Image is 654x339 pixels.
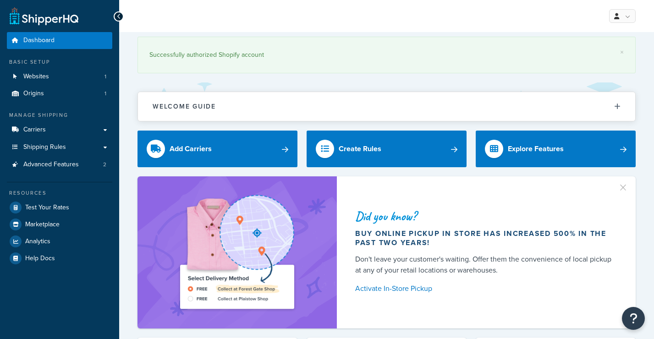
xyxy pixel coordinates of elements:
[138,92,635,121] button: Welcome Guide
[23,143,66,151] span: Shipping Rules
[7,68,112,85] a: Websites1
[7,111,112,119] div: Manage Shipping
[355,229,614,247] div: Buy online pickup in store has increased 500% in the past two years!
[355,254,614,276] div: Don't leave your customer's waiting. Offer them the convenience of local pickup at any of your re...
[23,37,55,44] span: Dashboard
[7,250,112,267] a: Help Docs
[149,49,624,61] div: Successfully authorized Shopify account
[7,156,112,173] li: Advanced Features
[7,216,112,233] a: Marketplace
[7,199,112,216] a: Test Your Rates
[25,238,50,246] span: Analytics
[7,156,112,173] a: Advanced Features2
[137,131,297,167] a: Add Carriers
[508,142,564,155] div: Explore Features
[307,131,467,167] a: Create Rules
[23,73,49,81] span: Websites
[104,73,106,81] span: 1
[23,90,44,98] span: Origins
[355,282,614,295] a: Activate In-Store Pickup
[23,161,79,169] span: Advanced Features
[25,204,69,212] span: Test Your Rates
[7,121,112,138] a: Carriers
[7,85,112,102] a: Origins1
[622,307,645,330] button: Open Resource Center
[355,210,614,223] div: Did you know?
[170,142,212,155] div: Add Carriers
[25,221,60,229] span: Marketplace
[7,68,112,85] li: Websites
[7,85,112,102] li: Origins
[154,190,320,315] img: ad-shirt-map-b0359fc47e01cab431d101c4b569394f6a03f54285957d908178d52f29eb9668.png
[7,32,112,49] a: Dashboard
[104,90,106,98] span: 1
[7,139,112,156] a: Shipping Rules
[7,233,112,250] a: Analytics
[7,189,112,197] div: Resources
[103,161,106,169] span: 2
[25,255,55,262] span: Help Docs
[23,126,46,134] span: Carriers
[153,103,216,110] h2: Welcome Guide
[7,58,112,66] div: Basic Setup
[620,49,624,56] a: ×
[476,131,636,167] a: Explore Features
[339,142,381,155] div: Create Rules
